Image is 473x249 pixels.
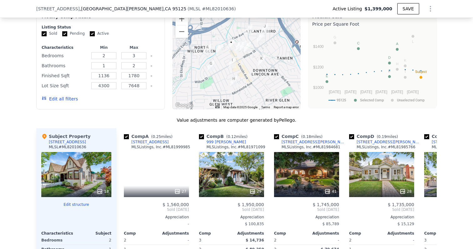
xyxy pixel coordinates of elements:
a: [STREET_ADDRESS] [424,140,469,145]
span: Sold [DATE] [199,207,264,212]
div: [STREET_ADDRESS] [432,140,469,145]
text: [DATE] [407,90,419,94]
div: Characteristics [42,45,88,50]
button: Clear [150,55,153,57]
text: $1200 [313,65,324,69]
span: Sold [DATE] [349,207,414,212]
text: H [396,62,399,66]
div: 1044 Lincoln Ave [228,39,235,50]
span: Sold [DATE] [274,207,339,212]
div: Value adjustments are computer generated by Pellego . [36,117,437,123]
div: Comp D [349,133,400,140]
span: Map data ©2025 Google [223,105,257,109]
svg: A chart. [312,28,433,107]
div: Appreciation [199,215,264,220]
text: E [326,74,328,78]
span: Active Listing [333,6,364,12]
input: Active [90,31,95,36]
div: [STREET_ADDRESS][PERSON_NAME] [357,140,422,145]
span: $ 14,736 [246,238,264,242]
span: , [GEOGRAPHIC_DATA][PERSON_NAME] [80,6,186,12]
div: Adjustments [231,231,264,236]
span: ( miles) [149,135,175,139]
div: Bedrooms [41,236,75,245]
text: I [405,70,406,74]
label: Pending [62,31,85,36]
span: $1,399,000 [364,6,392,12]
span: $ 100,835 [245,222,264,226]
div: Comp A [124,133,175,140]
a: [STREET_ADDRESS] [124,140,169,145]
span: ( miles) [374,135,400,139]
text: Selected Comp [360,98,384,102]
div: Appreciation [349,215,414,220]
div: ( ) [188,6,236,12]
div: Comp [124,231,156,236]
span: $ 85,789 [323,222,339,226]
button: Edit structure [41,202,111,207]
label: Active [90,31,109,36]
span: 0.19 [378,135,387,139]
span: MLSL [189,6,201,11]
text: K [404,58,407,62]
div: 452 Shepherd Ave [257,33,264,43]
span: 0.25 [153,135,161,139]
a: Open this area in Google Maps (opens a new window) [174,101,195,109]
text: A [396,42,399,46]
input: Sold [42,31,47,36]
div: Appreciation [124,215,189,220]
div: 999 Patricia Way [236,41,242,51]
text: [DATE] [329,90,341,94]
div: - [383,236,414,245]
div: Bedrooms [42,51,88,60]
div: Price per Square Foot [312,20,433,28]
div: Subject Property [41,133,90,140]
div: 971 Delbert Way [205,44,211,54]
span: $ 1,560,000 [162,202,189,207]
span: # ML82010636 [202,6,234,11]
text: G [333,35,336,39]
button: Show Options [424,3,437,15]
div: 27 [174,188,186,195]
div: MLSListings, Inc. # ML81999985 [131,145,190,150]
span: $ 1,745,000 [313,202,339,207]
div: [STREET_ADDRESS][PERSON_NAME] [282,140,347,145]
text: F [389,69,391,73]
div: Comp [424,231,457,236]
div: [STREET_ADDRESS] [131,140,169,145]
div: Adjustments [156,231,189,236]
div: 999 [PERSON_NAME] [206,140,246,145]
span: 2 [349,238,352,242]
div: 81 Lester Ave [216,43,223,54]
div: Comp [349,231,382,236]
span: $ 1,735,000 [388,202,414,207]
button: Keyboard shortcuts [215,105,220,108]
span: 2 [124,238,126,242]
div: Comp [199,231,231,236]
div: Min [90,45,118,50]
div: 28 [399,188,412,195]
text: [DATE] [391,90,403,94]
div: Adjustments [382,231,414,236]
span: , CA 95125 [164,6,186,11]
span: ( miles) [224,135,250,139]
text: C [357,41,360,45]
text: 95125 [337,98,346,102]
div: 18 [97,188,109,195]
span: 3 [424,238,427,242]
div: 1067 Camino Pablo [207,60,214,71]
a: [STREET_ADDRESS][PERSON_NAME] [349,140,422,145]
a: [STREET_ADDRESS][PERSON_NAME] [274,140,347,145]
div: 2 [78,236,111,245]
div: Subject [76,231,111,236]
div: Comp C [274,133,325,140]
div: - [308,236,339,245]
a: 999 [PERSON_NAME] [199,140,246,145]
div: Finished Sqft [42,71,88,80]
text: $1400 [313,44,324,49]
text: L [412,40,414,43]
div: 1310 Curtiss Ave [258,55,265,66]
span: [STREET_ADDRESS] [36,6,80,12]
div: MLSListings, Inc. # ML81971099 [206,145,265,150]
